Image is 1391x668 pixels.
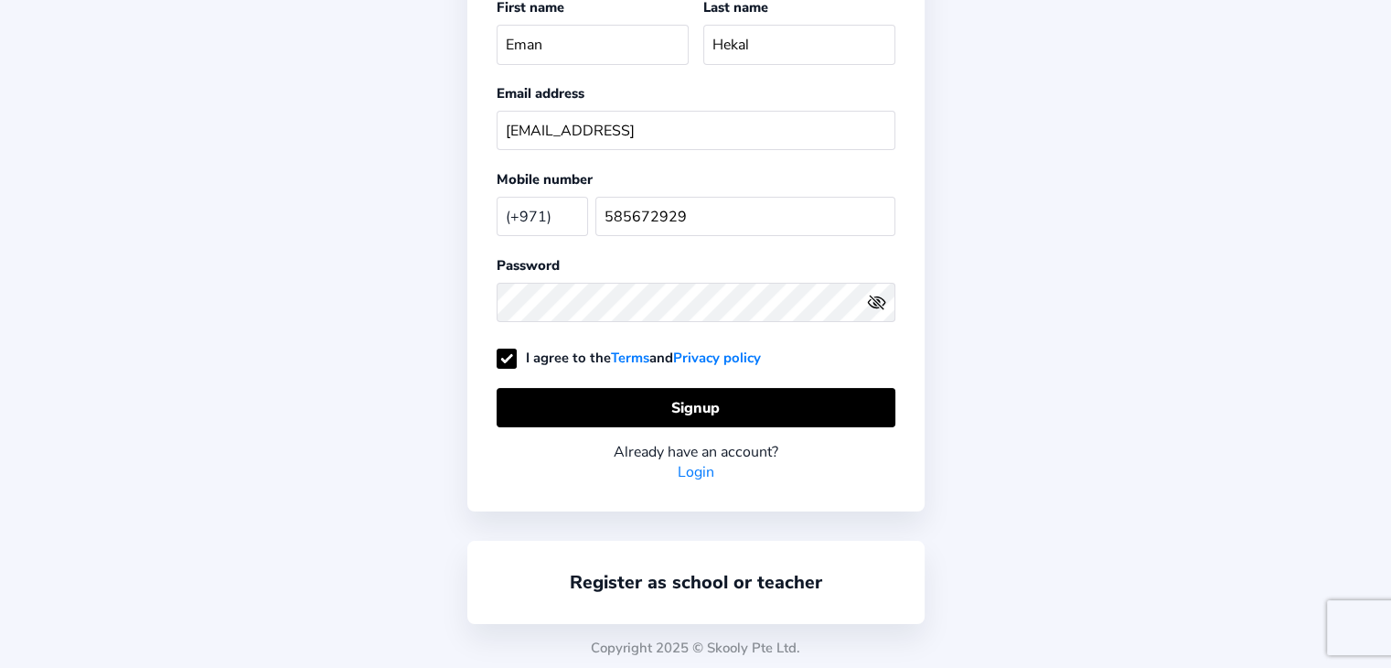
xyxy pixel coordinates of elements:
input: Your last name [703,25,895,64]
ion-icon: eye off outline [867,293,886,312]
label: Mobile number [497,170,593,189]
input: Your first name [497,25,689,64]
label: Email address [497,84,584,102]
input: Your email address [497,111,895,150]
button: Signup [497,388,895,427]
a: Privacy policy [673,349,761,367]
label: Password [497,256,560,275]
a: Terms [611,349,649,367]
a: Register as school or teacher [570,570,822,595]
div: Already have an account? [497,442,895,462]
label: I agree to the and [497,349,761,367]
a: Login [678,462,714,482]
button: eye outlineeye off outline [867,293,894,312]
input: Your mobile number [595,197,895,236]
